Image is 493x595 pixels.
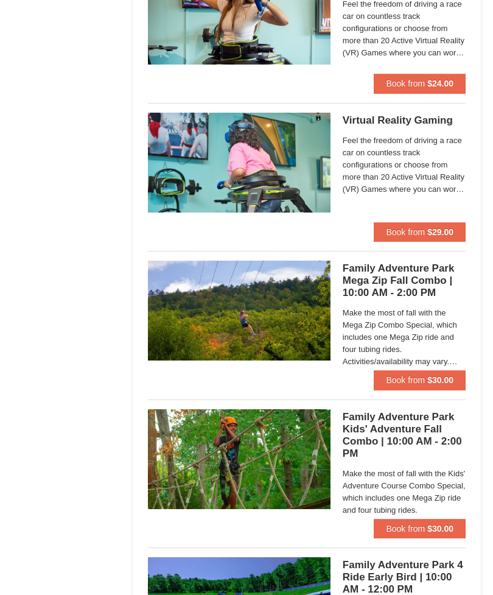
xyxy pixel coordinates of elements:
[343,468,466,529] span: Make the most of fall with the Kids' Adventure Course Combo Special, which includes one Mega Zip ...
[148,409,330,509] img: 6619925-37-774baaa7.jpg
[374,519,466,538] button: Book from $30.00
[427,79,453,88] strong: $24.00
[374,74,466,93] button: Book from $24.00
[343,262,466,299] h5: Family Adventure Park Mega Zip Fall Combo | 10:00 AM - 2:00 PM
[148,113,330,213] img: 6619913-458-d9672938.jpg
[386,227,425,237] span: Book from
[374,370,466,390] button: Book from $30.00
[148,261,330,361] img: 6619925-38-a1eef9ea.jpg
[343,135,466,195] span: Feel the freedom of driving a race car on countless track configurations or choose from more than...
[386,79,425,88] span: Book from
[427,375,453,385] strong: $30.00
[343,411,466,460] h5: Family Adventure Park Kids' Adventure Fall Combo | 10:00 AM - 2:00 PM
[343,114,466,127] h5: Virtual Reality Gaming
[386,375,425,385] span: Book from
[386,524,425,533] span: Book from
[427,227,453,237] strong: $29.00
[427,524,453,533] strong: $30.00
[374,222,466,242] button: Book from $29.00
[343,307,466,368] span: Make the most of fall with the Mega Zip Combo Special, which includes one Mega Zip ride and four ...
